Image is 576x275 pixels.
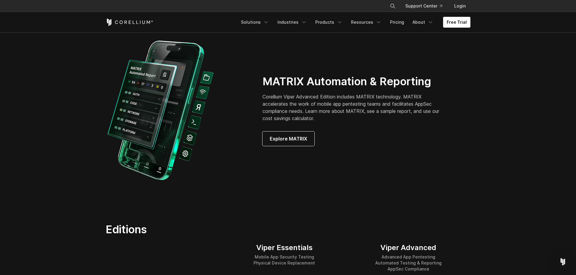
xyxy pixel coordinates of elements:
[400,1,447,11] a: Support Center
[270,135,307,142] span: Explore MATRIX
[106,19,153,26] a: Corellium Home
[262,93,448,122] p: Corellium Viper Advanced Edition includes MATRIX technology. MATRIX accelerates the work of mobil...
[274,17,310,28] a: Industries
[386,17,408,28] a: Pricing
[237,17,470,28] div: Navigation Menu
[312,17,346,28] a: Products
[556,255,570,269] div: Open Intercom Messenger
[253,254,315,266] div: Mobile App Security Testing Physical Device Replacement
[262,75,448,88] h2: MATRIX Automation & Reporting
[443,17,470,28] a: Free Trial
[449,1,470,11] a: Login
[347,17,385,28] a: Resources
[382,1,470,11] div: Navigation Menu
[387,1,398,11] button: Search
[253,243,315,252] div: Viper Essentials
[106,223,345,236] h2: Editions
[237,17,273,28] a: Solutions
[409,17,437,28] a: About
[106,37,218,184] img: Corellium_Combo_MATRIX_UI_web 1
[375,243,442,252] div: Viper Advanced
[375,254,442,272] div: Advanced App Pentesting Automated Testing & Reporting AppSec Compliance
[262,131,314,146] a: Explore MATRIX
